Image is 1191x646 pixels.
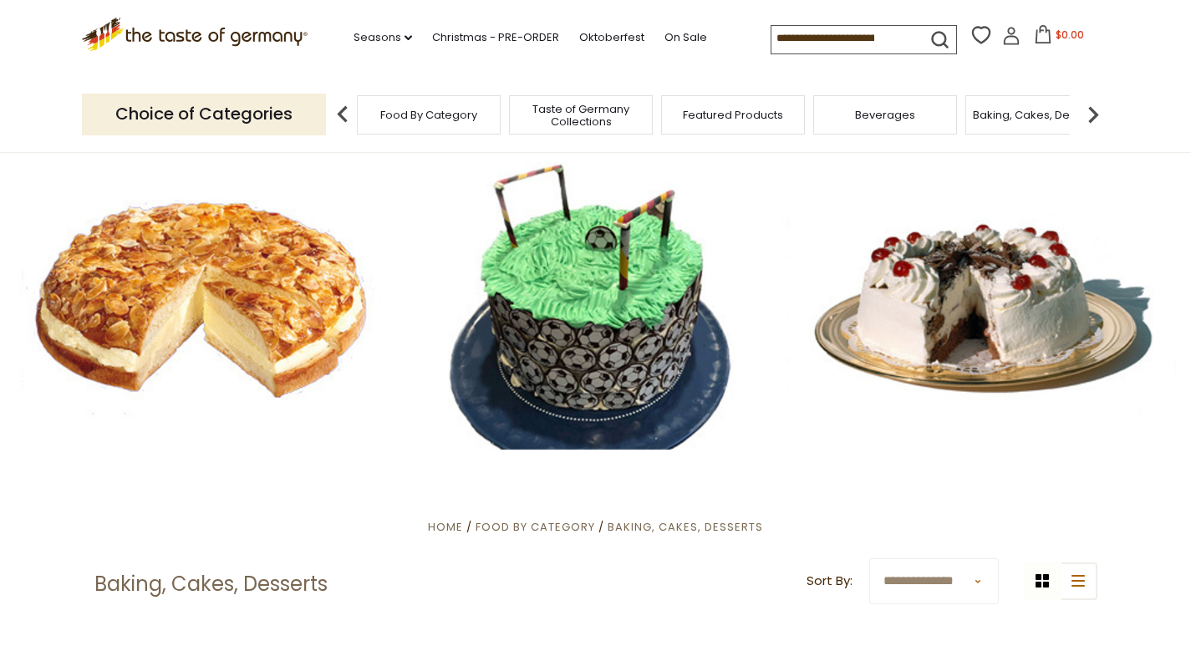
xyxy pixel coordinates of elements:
a: Seasons [354,28,412,47]
img: previous arrow [326,98,359,131]
a: On Sale [664,28,707,47]
a: Featured Products [683,109,783,121]
a: Food By Category [380,109,477,121]
a: Christmas - PRE-ORDER [432,28,559,47]
a: Food By Category [476,519,595,535]
button: $0.00 [1024,25,1095,50]
img: next arrow [1076,98,1110,131]
a: Beverages [855,109,915,121]
a: Oktoberfest [579,28,644,47]
a: Home [428,519,463,535]
h1: Baking, Cakes, Desserts [94,572,328,597]
span: $0.00 [1056,28,1084,42]
label: Sort By: [807,571,853,592]
a: Taste of Germany Collections [514,103,648,128]
a: Baking, Cakes, Desserts [608,519,763,535]
p: Choice of Categories [82,94,326,135]
a: Baking, Cakes, Desserts [973,109,1102,121]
